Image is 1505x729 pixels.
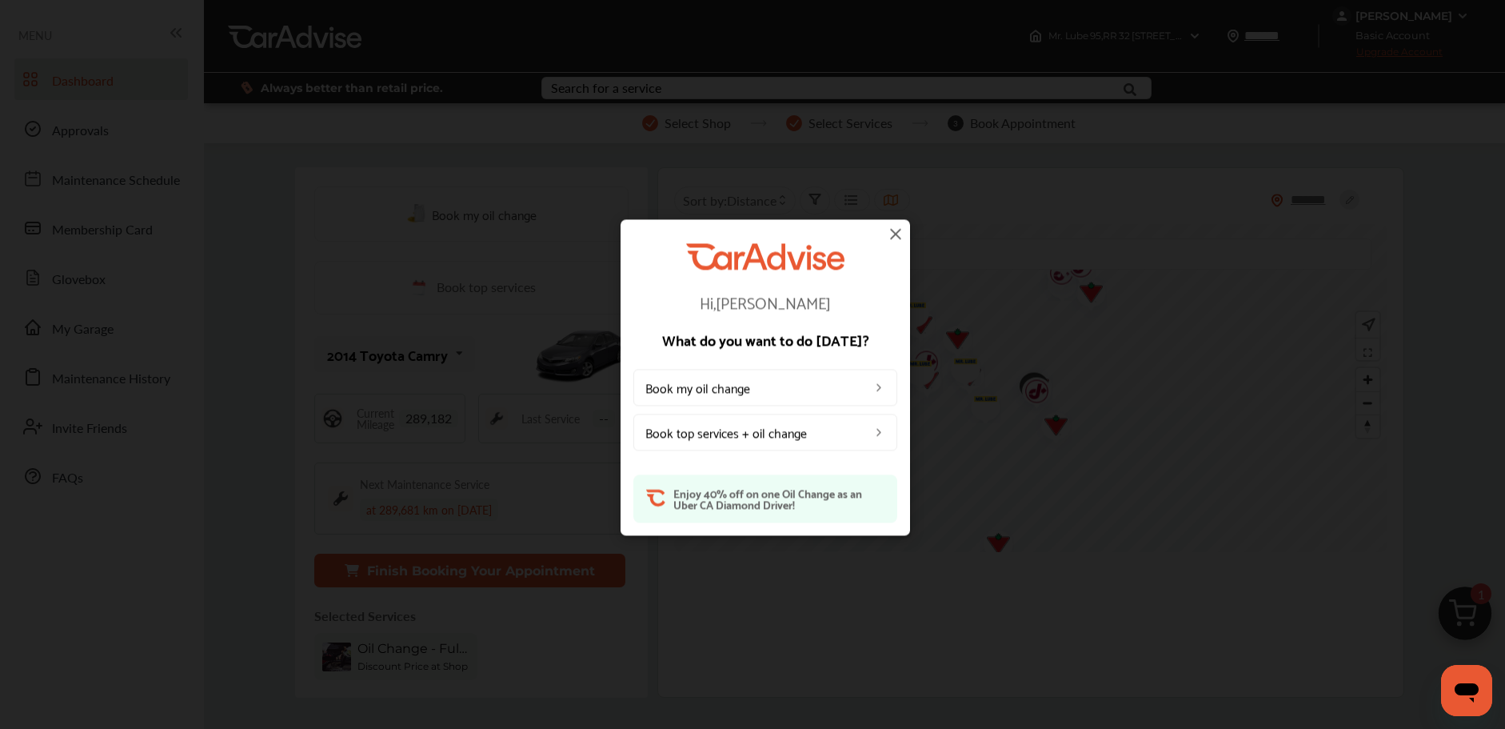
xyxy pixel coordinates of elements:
[646,487,665,507] img: ca-orange-short.08083ad2.svg
[872,381,885,394] img: left_arrow_icon.0f472efe.svg
[633,332,897,346] p: What do you want to do [DATE]?
[1441,665,1492,716] iframe: Button to launch messaging window
[633,369,897,406] a: Book my oil change
[633,294,897,310] p: Hi, [PERSON_NAME]
[673,487,884,510] p: Enjoy 40% off on one Oil Change as an Uber CA Diamond Driver!
[872,426,885,439] img: left_arrow_icon.0f472efe.svg
[633,414,897,451] a: Book top services + oil change
[686,243,844,270] img: CarAdvise Logo
[886,224,905,243] img: close-icon.a004319c.svg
